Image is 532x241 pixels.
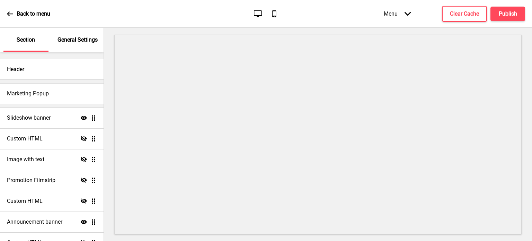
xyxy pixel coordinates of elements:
[490,7,525,21] button: Publish
[7,177,55,184] h4: Promotion Filmstrip
[7,218,62,226] h4: Announcement banner
[442,6,487,22] button: Clear Cache
[7,197,43,205] h4: Custom HTML
[499,10,517,18] h4: Publish
[377,3,418,24] div: Menu
[7,135,43,143] h4: Custom HTML
[57,36,98,44] p: General Settings
[7,5,50,23] a: Back to menu
[17,10,50,18] p: Back to menu
[7,66,24,73] h4: Header
[17,36,35,44] p: Section
[450,10,479,18] h4: Clear Cache
[7,114,51,122] h4: Slideshow banner
[7,156,44,163] h4: Image with text
[7,90,49,97] h4: Marketing Popup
